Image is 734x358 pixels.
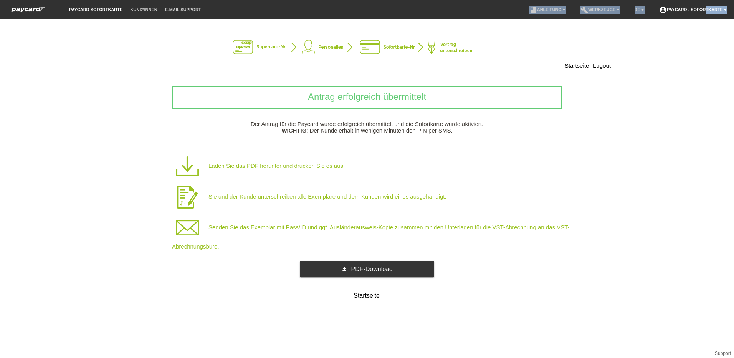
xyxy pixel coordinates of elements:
i: account_circle [659,6,667,14]
a: Startseite [565,62,589,69]
p: Sie und der Kunde unterschreiben alle Exemplare und dem Kunden wird eines ausgehändigt. [172,182,587,212]
a: E-Mail Support [161,7,205,12]
p: Laden Sie das PDF herunter und drucken Sie es aus. [172,151,587,182]
a: bookAnleitung ▾ [526,7,569,12]
b: WICHTIG [281,127,306,134]
a: paycard Sofortkarte [65,7,126,12]
img: icon-mail.png [172,212,203,243]
a: Support [715,351,731,356]
a: paycard Sofortkarte [8,9,50,15]
i: get_app [341,266,347,272]
img: icon-download.png [172,151,203,182]
img: icon-sign.png [172,182,203,212]
span: PDF-Download [351,266,392,272]
a: DE ▾ [631,7,648,12]
p: Senden Sie das Exemplar mit Pass/ID und ggf. Ausländerausweis-Kopie zusammen mit den Unterlagen f... [172,212,587,250]
a: Kund*innen [126,7,161,12]
img: paycard Sofortkarte [8,5,50,13]
i: build [580,6,588,14]
a: buildWerkzeuge ▾ [577,7,623,12]
a: Logout [593,62,611,69]
i: book [529,6,537,14]
div: Antrag erfolgreich übermittelt [172,86,562,109]
a: account_circlepaycard - Sofortkarte ▾ [655,7,730,12]
a: get_app PDF-Download [300,261,434,277]
img: instantcard-v2-de-4.png [233,40,501,55]
p: Der Antrag für die Paycard wurde erfolgreich übermittelt und die Sofortkarte wurde aktiviert. : D... [123,121,611,134]
a: Startseite [300,290,434,302]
